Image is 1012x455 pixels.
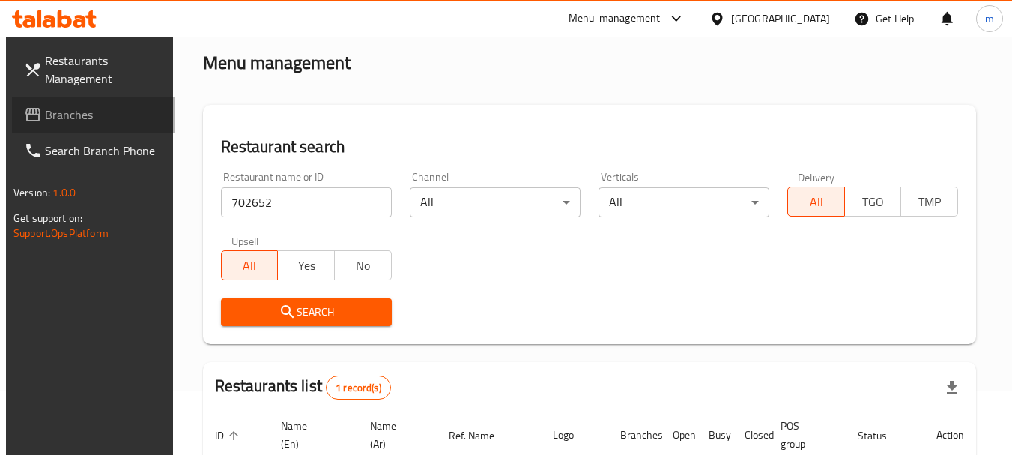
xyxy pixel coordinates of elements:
[45,106,163,124] span: Branches
[284,255,329,277] span: Yes
[731,10,830,27] div: [GEOGRAPHIC_DATA]
[215,375,391,400] h2: Restaurants list
[215,427,243,445] span: ID
[13,223,109,243] a: Support.OpsPlatform
[13,183,50,202] span: Version:
[851,191,896,213] span: TGO
[203,51,351,75] h2: Menu management
[281,417,341,453] span: Name (En)
[326,376,391,400] div: Total records count
[231,235,259,246] label: Upsell
[858,427,906,445] span: Status
[277,250,335,280] button: Yes
[934,370,970,406] div: Export file
[341,255,386,277] span: No
[985,10,994,27] span: m
[13,208,82,228] span: Get support on:
[370,417,418,453] span: Name (Ar)
[45,142,163,160] span: Search Branch Phone
[844,187,902,217] button: TGO
[449,427,514,445] span: Ref. Name
[599,187,769,217] div: All
[334,250,392,280] button: No
[410,187,581,217] div: All
[221,298,392,326] button: Search
[12,43,175,97] a: Restaurants Management
[221,136,958,158] h2: Restaurant search
[907,191,952,213] span: TMP
[233,303,380,322] span: Search
[221,187,392,217] input: Search for restaurant name or ID..
[221,250,279,280] button: All
[900,187,958,217] button: TMP
[45,52,163,88] span: Restaurants Management
[228,255,273,277] span: All
[327,381,390,395] span: 1 record(s)
[12,97,175,133] a: Branches
[798,172,835,182] label: Delivery
[52,183,76,202] span: 1.0.0
[569,10,661,28] div: Menu-management
[787,187,845,217] button: All
[794,191,839,213] span: All
[12,133,175,169] a: Search Branch Phone
[781,417,828,453] span: POS group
